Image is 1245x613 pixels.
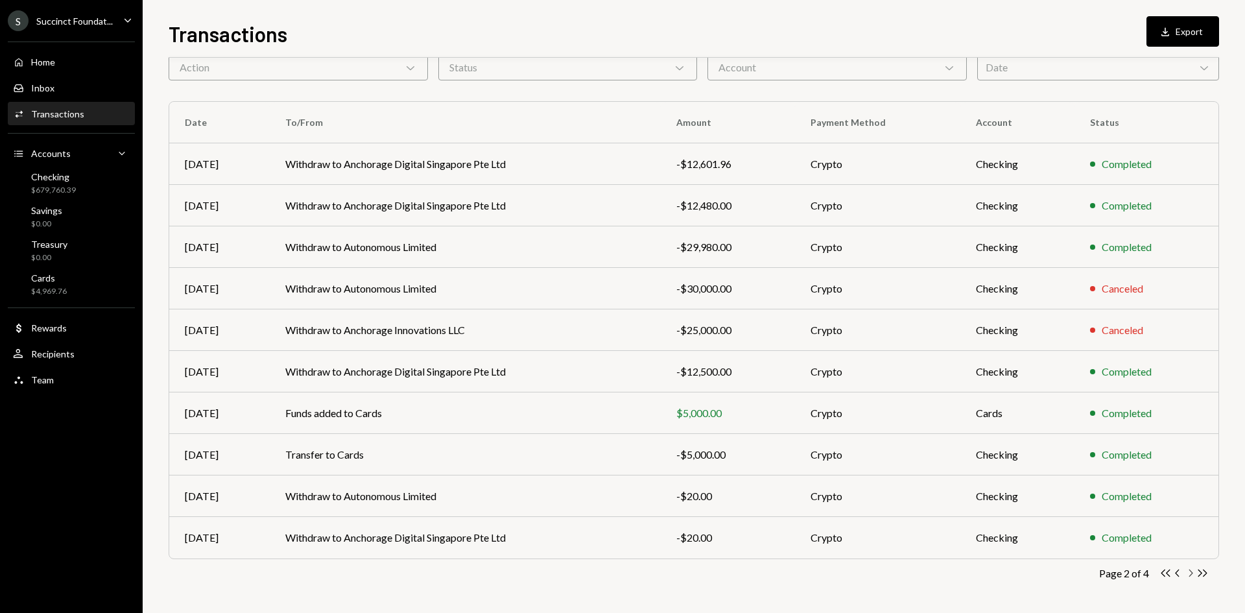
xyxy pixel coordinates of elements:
div: Accounts [31,148,71,159]
div: -$12,480.00 [676,198,779,213]
div: Checking [31,171,76,182]
div: Succinct Foundat... [36,16,113,27]
a: Accounts [8,141,135,165]
div: Rewards [31,322,67,333]
div: Savings [31,205,62,216]
a: Transactions [8,102,135,125]
button: Export [1146,16,1219,47]
td: Withdraw to Autonomous Limited [270,268,661,309]
div: [DATE] [185,239,254,255]
div: Completed [1102,447,1152,463]
div: $679,760.39 [31,185,76,196]
td: Checking [960,517,1074,559]
div: Date [977,54,1219,80]
td: Transfer to Cards [270,434,661,475]
div: [DATE] [185,281,254,296]
div: Home [31,56,55,67]
div: Cards [31,272,67,283]
div: Status [438,54,698,80]
td: Withdraw to Anchorage Digital Singapore Pte Ltd [270,517,661,559]
div: $0.00 [31,219,62,230]
div: [DATE] [185,156,254,172]
a: Recipients [8,342,135,365]
td: Crypto [795,517,960,559]
div: Inbox [31,82,54,93]
td: Cards [960,392,1074,434]
div: -$25,000.00 [676,322,779,338]
td: Withdraw to Anchorage Digital Singapore Pte Ltd [270,351,661,392]
a: Checking$679,760.39 [8,167,135,198]
td: Crypto [795,475,960,517]
td: Crypto [795,392,960,434]
a: Inbox [8,76,135,99]
div: $4,969.76 [31,286,67,297]
a: Treasury$0.00 [8,235,135,266]
div: [DATE] [185,322,254,338]
th: Date [169,102,270,143]
div: Completed [1102,239,1152,255]
td: Checking [960,309,1074,351]
td: Funds added to Cards [270,392,661,434]
div: -$20.00 [676,488,779,504]
td: Checking [960,185,1074,226]
div: Account [707,54,967,80]
th: Amount [661,102,795,143]
td: Crypto [795,268,960,309]
td: Withdraw to Anchorage Digital Singapore Pte Ltd [270,143,661,185]
div: Recipients [31,348,75,359]
div: -$12,500.00 [676,364,779,379]
td: Crypto [795,434,960,475]
td: Crypto [795,226,960,268]
td: Withdraw to Autonomous Limited [270,475,661,517]
div: Treasury [31,239,67,250]
a: Rewards [8,316,135,339]
div: Completed [1102,198,1152,213]
div: Completed [1102,156,1152,172]
div: [DATE] [185,198,254,213]
td: Crypto [795,351,960,392]
div: Team [31,374,54,385]
div: [DATE] [185,447,254,463]
div: $5,000.00 [676,405,779,421]
td: Checking [960,475,1074,517]
a: Savings$0.00 [8,201,135,232]
th: To/From [270,102,661,143]
td: Crypto [795,309,960,351]
a: Cards$4,969.76 [8,269,135,300]
div: Transactions [31,108,84,119]
td: Checking [960,434,1074,475]
td: Crypto [795,143,960,185]
div: $0.00 [31,252,67,263]
td: Withdraw to Autonomous Limited [270,226,661,268]
td: Checking [960,268,1074,309]
td: Withdraw to Anchorage Innovations LLC [270,309,661,351]
td: Withdraw to Anchorage Digital Singapore Pte Ltd [270,185,661,226]
div: [DATE] [185,530,254,546]
th: Payment Method [795,102,960,143]
div: Completed [1102,405,1152,421]
div: -$5,000.00 [676,447,779,463]
td: Checking [960,351,1074,392]
div: S [8,10,29,31]
div: -$12,601.96 [676,156,779,172]
div: [DATE] [185,405,254,421]
a: Home [8,50,135,73]
div: -$20.00 [676,530,779,546]
td: Checking [960,226,1074,268]
div: -$30,000.00 [676,281,779,296]
div: Completed [1102,530,1152,546]
div: Completed [1102,488,1152,504]
div: Action [169,54,428,80]
div: Canceled [1102,281,1143,296]
th: Account [960,102,1074,143]
div: [DATE] [185,488,254,504]
a: Team [8,368,135,391]
td: Checking [960,143,1074,185]
div: Page 2 of 4 [1099,567,1149,579]
td: Crypto [795,185,960,226]
div: -$29,980.00 [676,239,779,255]
h1: Transactions [169,21,287,47]
div: Canceled [1102,322,1143,338]
div: Completed [1102,364,1152,379]
div: [DATE] [185,364,254,379]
